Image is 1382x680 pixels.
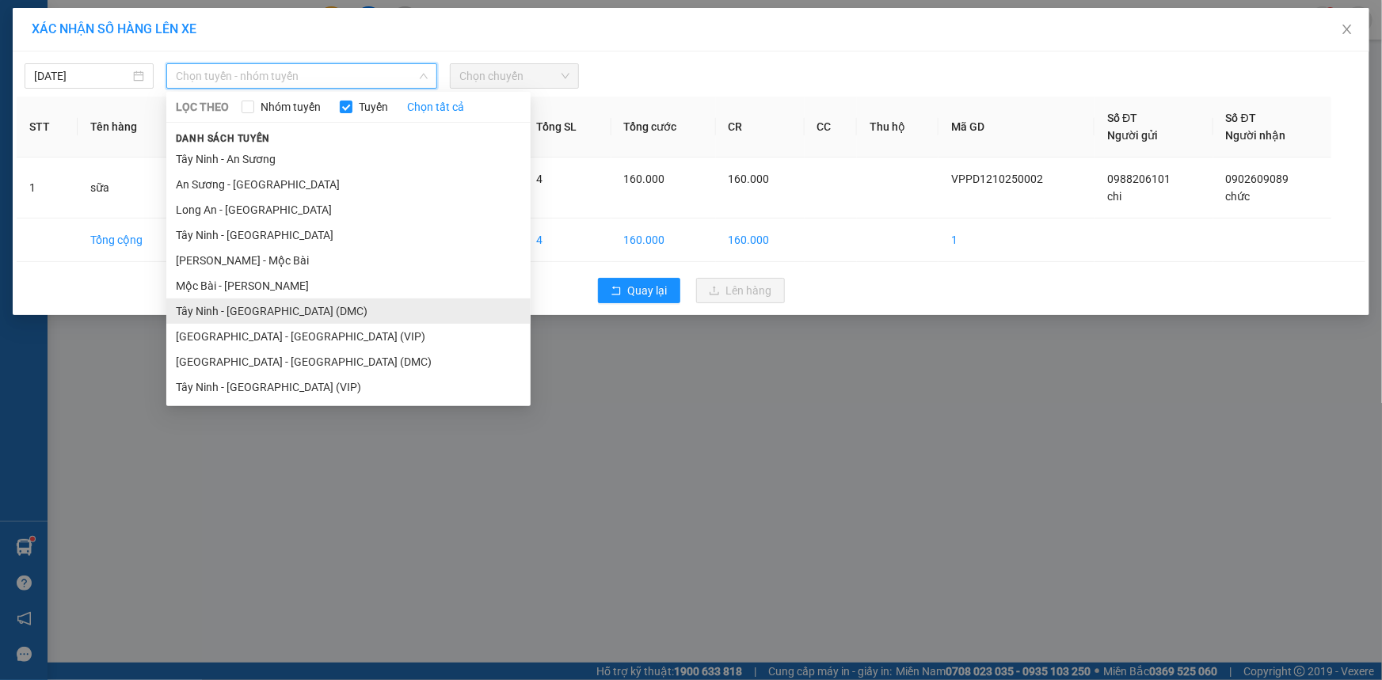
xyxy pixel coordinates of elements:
button: Close [1325,8,1369,52]
img: logo.jpg [20,20,99,99]
td: 160.000 [716,218,805,262]
span: 0902609089 [1226,173,1289,185]
th: Mã GD [938,97,1095,158]
td: 1 [17,158,78,218]
span: LỌC THEO [176,98,229,116]
li: Hotline: 1900 8153 [148,59,662,78]
li: Tây Ninh - [GEOGRAPHIC_DATA] [166,222,531,248]
td: 4 [523,218,611,262]
li: Tây Ninh - An Sương [166,146,531,172]
li: Long An - [GEOGRAPHIC_DATA] [166,197,531,222]
li: Mộc Bài - [PERSON_NAME] [166,273,531,298]
td: 160.000 [611,218,716,262]
span: Tuyến [352,98,394,116]
td: 1 [938,218,1095,262]
th: Tổng SL [523,97,611,158]
span: 4 [536,173,543,185]
span: VPPD1210250002 [951,173,1043,185]
button: uploadLên hàng [696,278,785,303]
th: Thu hộ [857,97,938,158]
span: Người nhận [1226,129,1286,142]
span: XÁC NHẬN SỐ HÀNG LÊN XE [32,21,196,36]
span: Nhóm tuyến [254,98,327,116]
span: chi [1107,190,1121,203]
td: sữa [78,158,181,218]
th: CC [805,97,858,158]
b: GỬI : PV [GEOGRAPHIC_DATA] [20,115,236,168]
span: 0988206101 [1107,173,1171,185]
span: Danh sách tuyến [166,131,280,146]
li: [STREET_ADDRESS][PERSON_NAME]. [GEOGRAPHIC_DATA], Tỉnh [GEOGRAPHIC_DATA] [148,39,662,59]
li: An Sương - [GEOGRAPHIC_DATA] [166,172,531,197]
span: close [1341,23,1353,36]
li: [PERSON_NAME] - Mộc Bài [166,248,531,273]
span: down [419,71,428,81]
span: Chọn chuyến [459,64,569,88]
span: chức [1226,190,1251,203]
span: rollback [611,285,622,298]
th: Tên hàng [78,97,181,158]
span: Quay lại [628,282,668,299]
button: rollbackQuay lại [598,278,680,303]
li: [GEOGRAPHIC_DATA] - [GEOGRAPHIC_DATA] (VIP) [166,324,531,349]
li: Tây Ninh - [GEOGRAPHIC_DATA] (DMC) [166,298,531,324]
th: STT [17,97,78,158]
a: Chọn tất cả [407,98,464,116]
span: Số ĐT [1226,112,1256,124]
th: CR [716,97,805,158]
span: 160.000 [624,173,665,185]
span: Người gửi [1107,129,1158,142]
li: Tây Ninh - [GEOGRAPHIC_DATA] (VIP) [166,374,531,400]
li: [GEOGRAPHIC_DATA] - [GEOGRAPHIC_DATA] (DMC) [166,349,531,374]
span: Chọn tuyến - nhóm tuyến [176,64,428,88]
input: 12/10/2025 [34,67,130,85]
th: Tổng cước [611,97,716,158]
td: Tổng cộng [78,218,181,262]
span: 160.000 [729,173,770,185]
span: Số ĐT [1107,112,1137,124]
